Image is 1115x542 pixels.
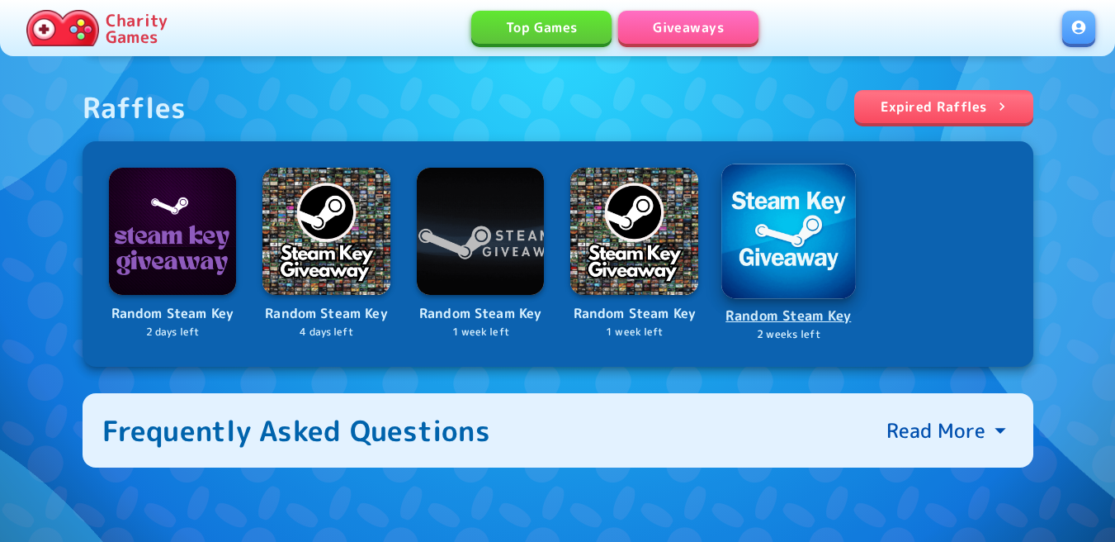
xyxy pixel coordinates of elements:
[570,303,698,325] p: Random Steam Key
[20,7,174,50] a: Charity Games
[570,325,698,340] p: 1 week left
[854,90,1033,123] a: Expired Raffles
[721,164,856,298] img: Logo
[723,326,854,342] p: 2 weeks left
[417,303,545,325] p: Random Steam Key
[109,168,237,296] img: Logo
[26,10,99,46] img: Charity.Games
[723,305,854,327] p: Random Steam Key
[886,417,985,444] p: Read More
[109,325,237,340] p: 2 days left
[417,325,545,340] p: 1 week left
[723,165,854,343] a: LogoRandom Steam Key2 weeks left
[417,168,545,296] img: Logo
[618,11,758,44] a: Giveaways
[570,168,698,340] a: LogoRandom Steam Key1 week left
[417,168,545,340] a: LogoRandom Steam Key1 week left
[262,325,390,340] p: 4 days left
[102,413,491,448] div: Frequently Asked Questions
[262,168,390,340] a: LogoRandom Steam Key4 days left
[262,303,390,325] p: Random Steam Key
[106,12,168,45] p: Charity Games
[83,393,1033,468] button: Frequently Asked QuestionsRead More
[262,168,390,296] img: Logo
[471,11,612,44] a: Top Games
[109,168,237,340] a: LogoRandom Steam Key2 days left
[83,90,187,125] div: Raffles
[109,303,237,325] p: Random Steam Key
[570,168,698,296] img: Logo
